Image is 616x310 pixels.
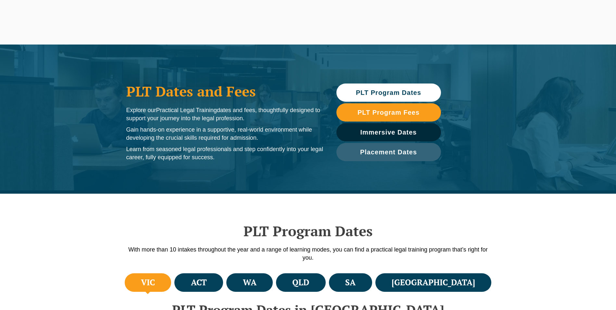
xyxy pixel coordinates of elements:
span: Practical Legal Training [156,107,217,113]
span: Placement Dates [360,149,417,155]
h1: PLT Dates and Fees [126,83,323,99]
p: With more than 10 intakes throughout the year and a range of learning modes, you can find a pract... [123,246,493,262]
h4: SA [345,277,356,288]
a: PLT Program Dates [336,84,441,102]
h4: QLD [292,277,309,288]
span: PLT Program Dates [356,89,421,96]
p: Gain hands-on experience in a supportive, real-world environment while developing the crucial ski... [126,126,323,142]
a: PLT Program Fees [336,103,441,122]
span: Immersive Dates [360,129,417,136]
h4: VIC [141,277,155,288]
h4: [GEOGRAPHIC_DATA] [392,277,475,288]
span: PLT Program Fees [358,109,420,116]
h2: PLT Program Dates [123,223,493,239]
h4: WA [243,277,257,288]
p: Learn from seasoned legal professionals and step confidently into your legal career, fully equipp... [126,145,323,161]
h4: ACT [191,277,207,288]
p: Explore our dates and fees, thoughtfully designed to support your journey into the legal profession. [126,106,323,123]
a: Immersive Dates [336,123,441,141]
a: Placement Dates [336,143,441,161]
